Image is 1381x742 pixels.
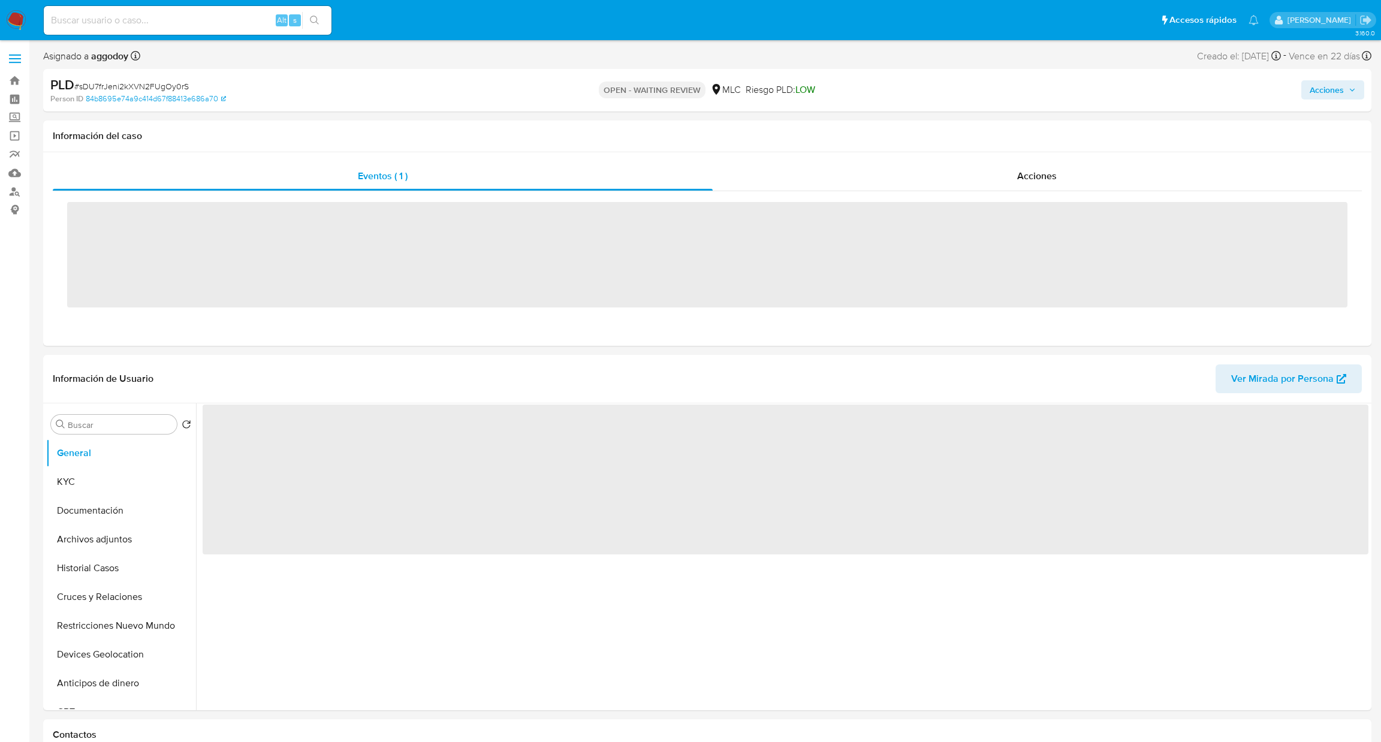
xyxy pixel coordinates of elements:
button: Buscar [56,420,65,429]
button: search-icon [302,12,327,29]
b: aggodoy [89,49,128,63]
span: ‌ [203,405,1368,554]
h1: Información del caso [53,130,1362,142]
a: Notificaciones [1249,15,1259,25]
span: ‌ [67,202,1347,307]
span: # sDU7frJeni2kXVN2FUgOy0rS [74,80,189,92]
button: Cruces y Relaciones [46,583,196,611]
button: Devices Geolocation [46,640,196,669]
button: Historial Casos [46,554,196,583]
span: Acciones [1310,80,1344,99]
button: Ver Mirada por Persona [1216,364,1362,393]
span: Riesgo PLD: [746,83,815,96]
button: Acciones [1301,80,1364,99]
input: Buscar [68,420,172,430]
span: s [293,14,297,26]
b: PLD [50,75,74,94]
button: Anticipos de dinero [46,669,196,698]
span: LOW [795,83,815,96]
span: Vence en 22 días [1289,50,1360,63]
button: Documentación [46,496,196,525]
b: Person ID [50,93,83,104]
span: Alt [277,14,287,26]
span: Ver Mirada por Persona [1231,364,1334,393]
button: CBT [46,698,196,726]
button: General [46,439,196,467]
button: Archivos adjuntos [46,525,196,554]
h1: Información de Usuario [53,373,153,385]
h1: Contactos [53,729,1362,741]
div: MLC [710,83,741,96]
a: Salir [1359,14,1372,26]
button: Volver al orden por defecto [182,420,191,433]
span: Asignado a [43,50,128,63]
input: Buscar usuario o caso... [44,13,331,28]
span: Eventos ( 1 ) [358,169,408,183]
div: Creado el: [DATE] [1197,48,1281,64]
span: Acciones [1017,169,1057,183]
button: KYC [46,467,196,496]
span: - [1283,48,1286,64]
a: 84b8695e74a9c414d67f88413e686a70 [86,93,226,104]
button: Restricciones Nuevo Mundo [46,611,196,640]
p: agustina.godoy@mercadolibre.com [1287,14,1355,26]
span: Accesos rápidos [1169,14,1237,26]
p: OPEN - WAITING REVIEW [599,82,705,98]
